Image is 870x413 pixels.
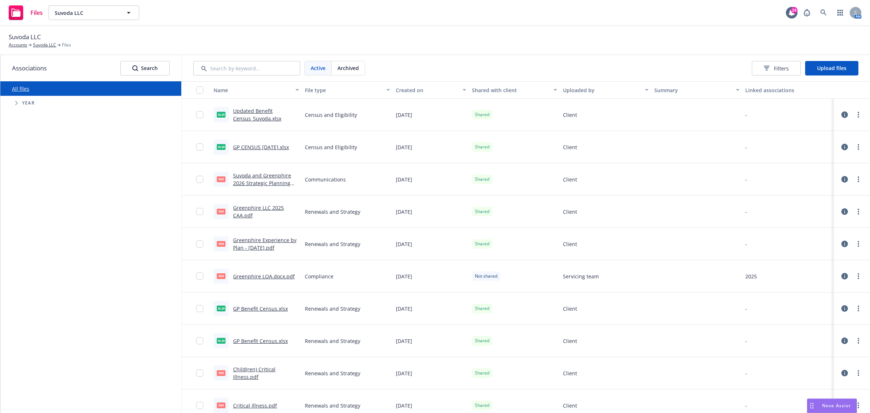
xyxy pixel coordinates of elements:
span: Shared [475,241,489,247]
input: Toggle Row Selected [196,337,203,344]
a: Report a Bug [800,5,814,20]
button: Summary [651,81,743,99]
input: Select all [196,86,203,94]
button: Linked associations [742,81,834,99]
a: Suvoda LLC [33,42,56,48]
span: Filters [774,65,789,72]
span: Suvoda LLC [55,9,117,17]
span: Renewals and Strategy [305,208,360,216]
div: Created on [396,86,458,94]
input: Toggle Row Selected [196,208,203,215]
span: Client [563,111,577,119]
a: Files [6,3,46,23]
span: Archived [337,64,359,72]
span: pdf [217,176,225,182]
span: Associations [12,64,47,73]
input: Toggle Row Selected [196,369,203,377]
a: more [854,175,863,184]
span: Renewals and Strategy [305,240,360,248]
input: Toggle Row Selected [196,402,203,409]
input: Toggle Row Selected [196,111,203,118]
button: Upload files [805,61,858,75]
span: Client [563,208,577,216]
span: Client [563,337,577,345]
span: Files [30,10,43,16]
span: pdf [217,273,225,279]
span: Communications [305,176,346,183]
span: Client [563,402,577,409]
button: Filters [752,61,801,75]
span: Shared [475,305,489,312]
span: xlsx [217,112,225,117]
span: Renewals and Strategy [305,402,360,409]
a: Accounts [9,42,27,48]
input: Search by keyword... [193,61,300,75]
div: - [745,176,747,183]
span: Shared [475,111,489,118]
div: - [745,208,747,216]
span: Suvoda LLC [9,32,41,42]
span: Renewals and Strategy [305,337,360,345]
button: Shared with client [469,81,560,99]
a: more [854,207,863,216]
a: more [854,401,863,410]
a: All files [12,85,29,92]
a: more [854,336,863,345]
a: more [854,304,863,313]
a: Suvoda and Greenphire 2026 Strategic Planning [DATE].pdf [233,172,291,194]
span: pdf [217,370,225,376]
a: more [854,143,863,151]
span: pdf [217,209,225,214]
span: Client [563,176,577,183]
div: 2025 [745,273,757,280]
a: more [854,272,863,281]
div: Linked associations [745,86,831,94]
span: [DATE] [396,337,412,345]
span: [DATE] [396,369,412,377]
span: Census and Eligibility [305,143,357,151]
span: Census and Eligibility [305,111,357,119]
div: Tree Example [0,96,181,110]
div: - [745,143,747,151]
span: [DATE] [396,402,412,409]
span: Active [311,64,326,72]
div: Search [132,61,158,75]
div: - [745,369,747,377]
button: Nova Assist [807,398,857,413]
span: Nova Assist [822,402,851,409]
input: Toggle Row Selected [196,273,203,280]
div: - [745,337,747,345]
div: Drag to move [807,399,816,413]
input: Toggle Row Selected [196,176,203,183]
button: Created on [393,81,469,99]
button: File type [302,81,393,99]
button: Uploaded by [560,81,651,99]
a: Switch app [833,5,848,20]
span: Shared [475,370,489,376]
span: xlsx [217,338,225,343]
div: Name [214,86,291,94]
span: Shared [475,402,489,409]
a: Child(ren) Critical Illness.pdf [233,366,275,380]
span: Shared [475,144,489,150]
span: Client [563,143,577,151]
a: GP CENSUS [DATE].xlsx [233,144,289,151]
span: [DATE] [396,305,412,312]
span: Year [22,101,35,105]
input: Toggle Row Selected [196,240,203,248]
span: Shared [475,338,489,344]
button: Suvoda LLC [49,5,139,20]
span: Renewals and Strategy [305,369,360,377]
span: xlsx [217,144,225,150]
a: more [854,240,863,248]
span: [DATE] [396,111,412,119]
a: Greenphire LOA.docx.pdf [233,273,295,280]
span: [DATE] [396,176,412,183]
span: Client [563,369,577,377]
span: [DATE] [396,240,412,248]
span: Client [563,240,577,248]
a: Search [816,5,831,20]
div: - [745,240,747,248]
span: [DATE] [396,143,412,151]
a: Greenphire LLC 2025 CAA.pdf [233,204,284,219]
